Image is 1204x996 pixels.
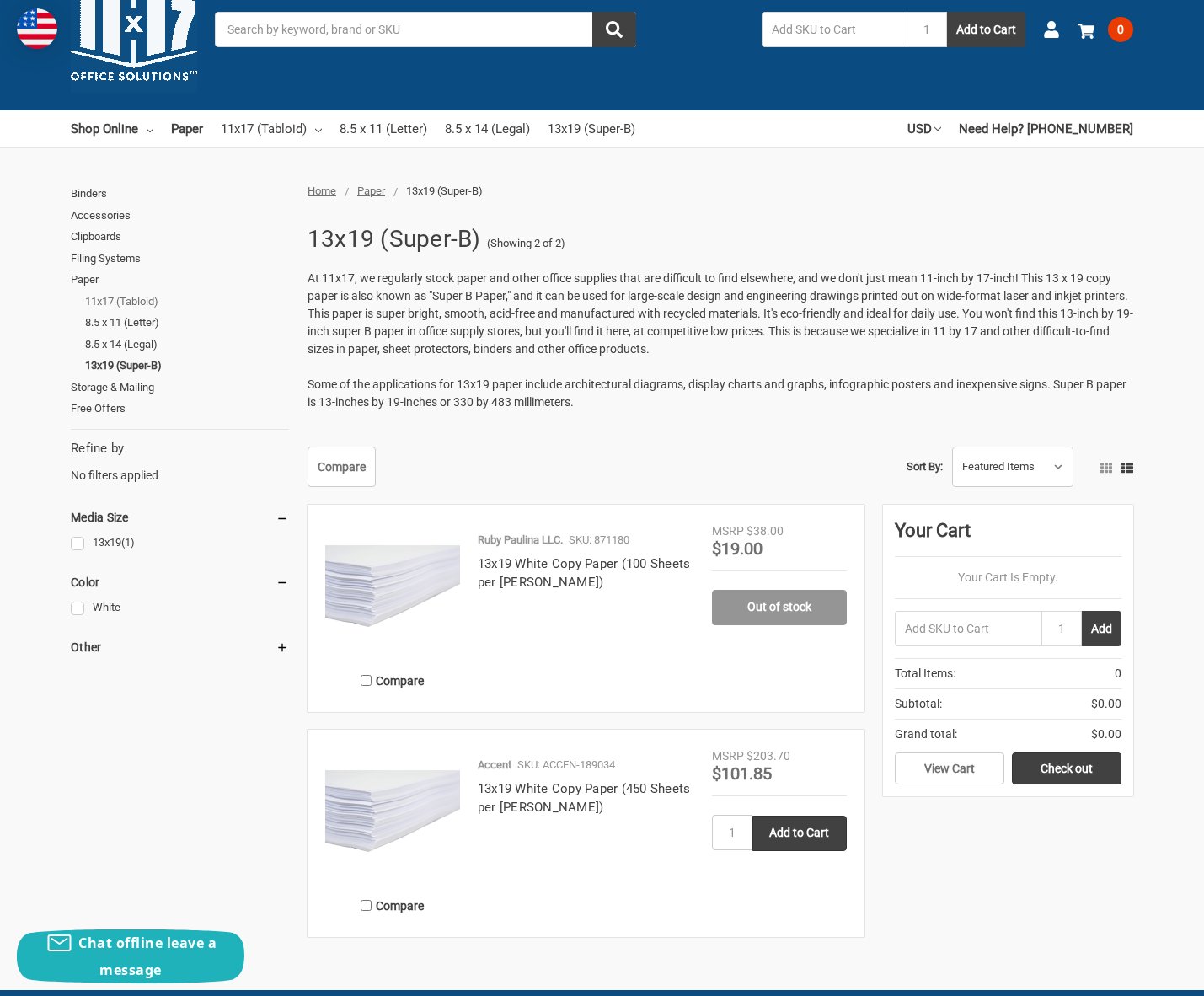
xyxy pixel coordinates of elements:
[361,900,372,911] input: Compare
[1091,726,1121,743] span: $0.00
[895,569,1121,586] p: Your Cart Is Empty.
[71,507,289,527] h5: Media Size
[569,532,629,549] p: SKU: 871180
[752,816,847,851] input: Add to Cart
[895,726,957,743] span: Grand total:
[959,110,1133,147] a: Need Help? [PHONE_NUMBER]
[907,110,941,147] a: USD
[478,757,511,774] p: Accent
[71,637,289,657] h5: Other
[71,439,289,458] h5: Refine by
[215,12,636,47] input: Search by keyword, brand or SKU
[71,226,289,248] a: Clipboards
[478,532,563,549] p: Ruby Paulina LLC.
[71,377,289,399] a: Storage & Mailing
[357,185,385,197] a: Paper
[1108,17,1133,42] span: 0
[1078,8,1133,51] a: 0
[361,675,372,686] input: Compare
[308,217,481,261] h1: 13x19 (Super-B)
[340,110,427,147] a: 8.5 x 11 (Letter)
[71,572,289,592] h5: Color
[85,291,289,313] a: 11x17 (Tabloid)
[71,205,289,227] a: Accessories
[445,110,530,147] a: 8.5 x 14 (Legal)
[746,524,784,538] span: $38.00
[487,235,565,252] span: (Showing 2 of 2)
[746,749,790,763] span: $203.70
[308,447,376,487] a: Compare
[71,248,289,270] a: Filing Systems
[712,538,763,559] span: $19.00
[71,183,289,205] a: Binders
[895,611,1041,646] input: Add SKU to Cart
[71,110,153,147] a: Shop Online
[325,667,460,694] label: Compare
[1115,665,1121,683] span: 0
[712,522,744,540] div: MSRP
[325,522,460,657] img: 13x19 White Copy Paper (100 Sheets per Ream)
[71,439,289,485] div: No filters applied
[712,747,744,765] div: MSRP
[947,12,1025,47] button: Add to Cart
[478,556,691,591] a: 13x19 White Copy Paper (100 Sheets per [PERSON_NAME])
[171,110,203,147] a: Paper
[895,517,1121,557] div: Your Cart
[17,8,57,49] img: duty and tax information for United States
[71,597,289,619] a: White
[895,752,1004,784] a: View Cart
[895,665,955,683] span: Total Items:
[1082,611,1121,646] button: Add
[548,110,635,147] a: 13x19 (Super-B)
[478,781,691,816] a: 13x19 White Copy Paper (450 Sheets per [PERSON_NAME])
[71,398,289,420] a: Free Offers
[308,378,1126,409] span: Some of the applications for 13x19 paper include architectural diagrams, display charts and graph...
[71,532,289,554] a: 13x19
[121,536,135,549] span: (1)
[1091,695,1121,713] span: $0.00
[406,185,483,197] span: 13x19 (Super-B)
[325,747,460,882] img: 13x19 White Copy Paper (450 Sheets per Ream)
[85,334,289,356] a: 8.5 x 14 (Legal)
[1012,752,1121,784] a: Check out
[221,110,322,147] a: 11x17 (Tabloid)
[71,269,289,291] a: Paper
[712,590,847,625] a: Out of stock
[325,892,460,919] label: Compare
[17,929,244,983] button: Chat offline leave a message
[78,934,217,979] span: Chat offline leave a message
[308,185,336,197] a: Home
[762,12,907,47] input: Add SKU to Cart
[895,695,942,713] span: Subtotal:
[308,271,1133,356] span: At 11x17, we regularly stock paper and other office supplies that are difficult to find elsewhere...
[907,454,943,479] label: Sort By:
[85,355,289,377] a: 13x19 (Super-B)
[85,312,289,334] a: 8.5 x 11 (Letter)
[517,757,615,774] p: SKU: ACCEN-189034
[712,763,772,784] span: $101.85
